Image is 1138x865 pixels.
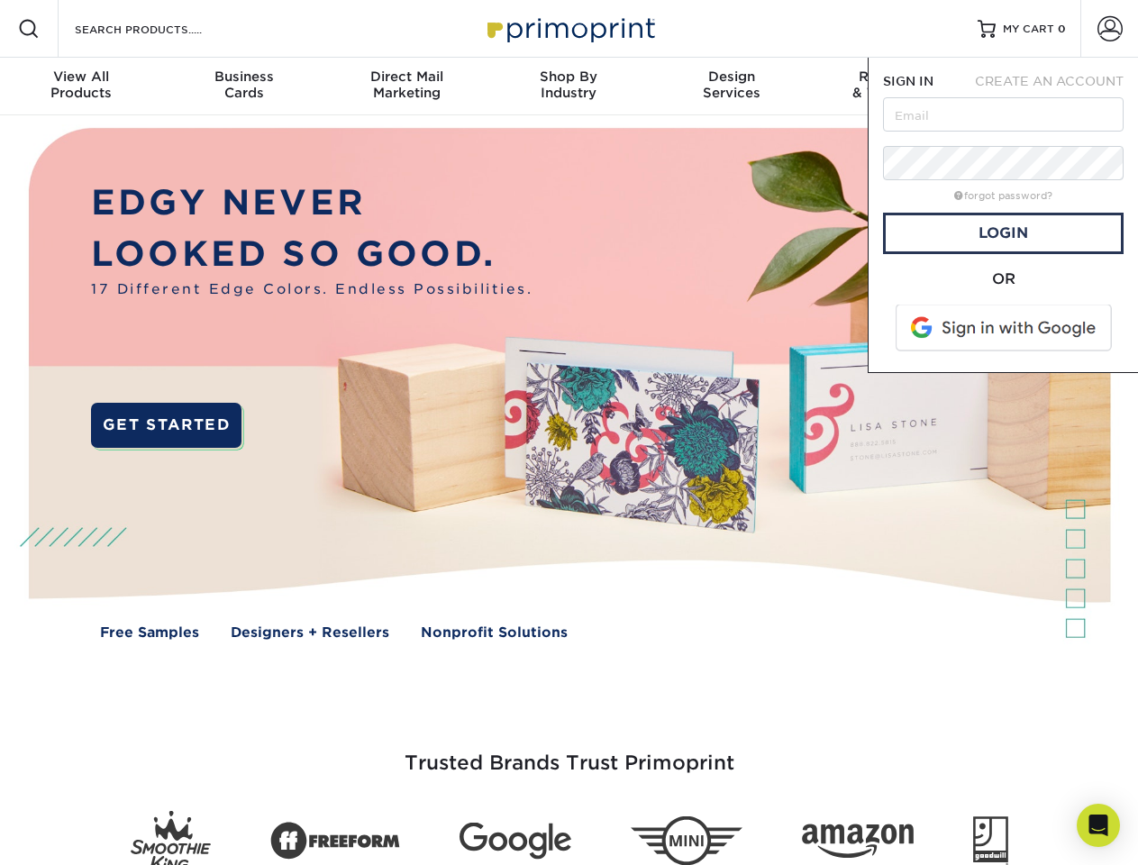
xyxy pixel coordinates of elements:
span: CREATE AN ACCOUNT [975,74,1124,88]
div: OR [883,269,1124,290]
img: Amazon [802,824,914,859]
a: Designers + Resellers [231,623,389,643]
span: MY CART [1003,22,1054,37]
a: Login [883,213,1124,254]
input: SEARCH PRODUCTS..... [73,18,249,40]
img: Primoprint [479,9,660,48]
div: & Templates [813,68,975,101]
span: Direct Mail [325,68,487,85]
span: Business [162,68,324,85]
a: BusinessCards [162,58,324,115]
span: Design [651,68,813,85]
a: Resources& Templates [813,58,975,115]
span: Resources [813,68,975,85]
a: DesignServices [651,58,813,115]
a: Free Samples [100,623,199,643]
a: forgot password? [954,190,1052,202]
div: Marketing [325,68,487,101]
span: 0 [1058,23,1066,35]
div: Cards [162,68,324,101]
img: Goodwill [973,816,1008,865]
span: SIGN IN [883,74,933,88]
p: EDGY NEVER [91,178,533,229]
div: Services [651,68,813,101]
a: GET STARTED [91,403,241,448]
h3: Trusted Brands Trust Primoprint [42,708,1097,797]
input: Email [883,97,1124,132]
div: Industry [487,68,650,101]
span: 17 Different Edge Colors. Endless Possibilities. [91,279,533,300]
a: Direct MailMarketing [325,58,487,115]
span: Shop By [487,68,650,85]
a: Shop ByIndustry [487,58,650,115]
a: Nonprofit Solutions [421,623,568,643]
div: Open Intercom Messenger [1077,804,1120,847]
img: Google [460,823,571,860]
p: LOOKED SO GOOD. [91,229,533,280]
